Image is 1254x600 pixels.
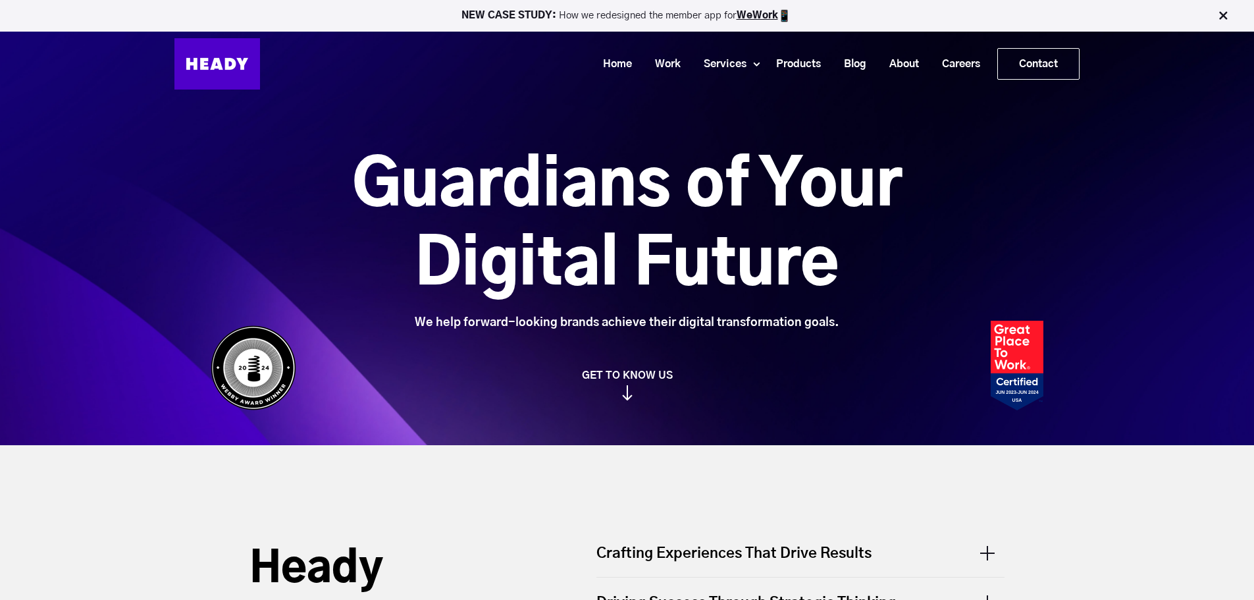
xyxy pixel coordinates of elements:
img: Heady_Logo_Web-01 (1) [174,38,260,90]
div: We help forward-looking brands achieve their digital transformation goals. [278,315,976,330]
a: Contact [998,49,1079,79]
h1: Guardians of Your Digital Future [278,147,976,305]
p: How we redesigned the member app for [6,9,1248,22]
a: GET TO KNOW US [204,369,1050,400]
a: Careers [926,52,987,76]
strong: NEW CASE STUDY: [461,11,559,20]
div: Navigation Menu [273,48,1080,80]
a: WeWork [737,11,778,20]
a: Home [587,52,639,76]
a: Work [639,52,687,76]
div: Crafting Experiences That Drive Results [596,543,1005,577]
img: Heady_2023_Certification_Badge [991,321,1043,410]
img: app emoji [778,9,791,22]
a: About [873,52,926,76]
img: arrow_down [622,385,633,400]
img: Close Bar [1216,9,1230,22]
img: Heady_WebbyAward_Winner-4 [211,325,296,410]
a: Products [760,52,827,76]
a: Blog [827,52,873,76]
a: Services [687,52,753,76]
